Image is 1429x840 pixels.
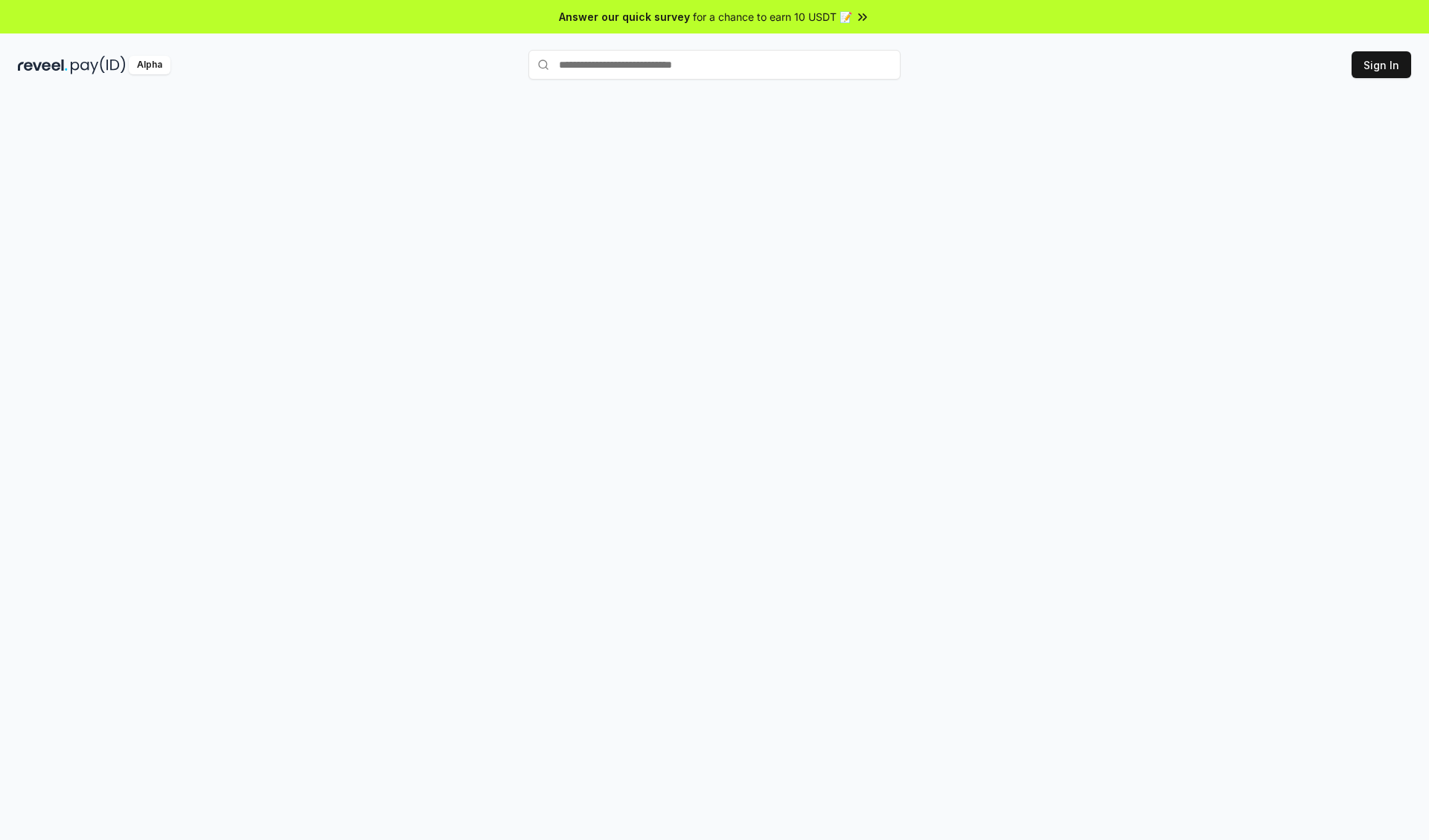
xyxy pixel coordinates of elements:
div: Alpha [129,56,170,74]
img: pay_id [71,56,126,74]
button: Sign In [1352,51,1411,78]
span: Answer our quick survey [559,9,690,25]
span: for a chance to earn 10 USDT 📝 [693,9,852,25]
img: reveel_dark [18,56,68,74]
